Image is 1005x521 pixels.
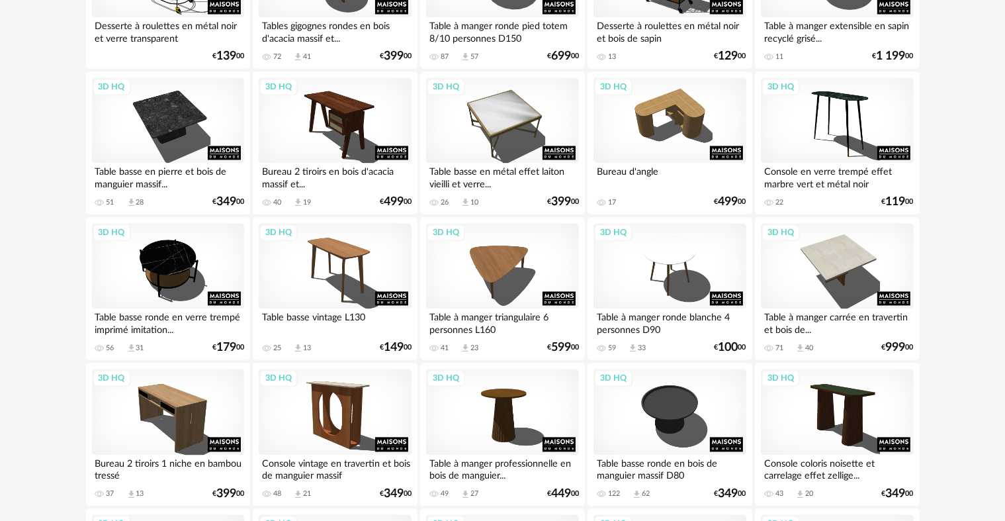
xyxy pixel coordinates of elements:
span: Download icon [632,490,642,500]
div: Desserte à roulettes en métal noir et bois de sapin [593,18,746,44]
div: Table à manger carrée en travertin et bois de... [761,309,913,336]
span: 119 [886,198,906,207]
div: 41 [303,53,311,62]
div: 3D HQ [762,224,800,242]
a: 3D HQ Table basse ronde en bois de manguier massif D80 122 Download icon 62 €34900 [588,363,752,506]
div: Bureau 2 tiroirs 1 niche en bambou tressé [92,455,244,482]
a: 3D HQ Bureau d'angle 17 €49900 [588,72,752,215]
div: € 00 [882,198,914,207]
div: 10 [470,199,478,208]
div: 19 [303,199,311,208]
div: 3D HQ [427,79,465,96]
div: 3D HQ [427,370,465,387]
span: Download icon [795,490,805,500]
div: 49 [441,490,449,499]
div: 3D HQ [594,79,633,96]
div: 23 [470,344,478,354]
div: € 00 [380,490,412,499]
span: Download icon [126,198,136,208]
div: 11 [775,53,783,62]
div: Desserte à roulettes en métal noir et verre transparent [92,18,244,44]
div: 41 [441,344,449,354]
div: Bureau d'angle [593,164,746,190]
div: € 00 [547,344,579,353]
div: Table à manger professionnelle en bois de manguier... [426,455,578,482]
span: 699 [551,52,571,62]
div: 51 [107,199,114,208]
div: 3D HQ [427,224,465,242]
span: Download icon [293,52,303,62]
div: 3D HQ [93,224,131,242]
span: Download icon [126,490,136,500]
div: Table à manger extensible en sapin recyclé grisé... [761,18,913,44]
div: € 00 [882,490,914,499]
div: Console vintage en travertin et bois de manguier massif [259,455,411,482]
span: 349 [886,490,906,499]
div: 59 [608,344,616,354]
div: 26 [441,199,449,208]
span: Download icon [293,344,303,354]
div: € 00 [380,52,412,62]
div: 3D HQ [93,370,131,387]
div: € 00 [380,344,412,353]
div: 3D HQ [93,79,131,96]
div: Table basse ronde en verre trempé imprimé imitation... [92,309,244,336]
div: Tables gigognes rondes en bois d'acacia massif et... [259,18,411,44]
div: 72 [273,53,281,62]
div: 3D HQ [594,370,633,387]
a: 3D HQ Console coloris noisette et carrelage effet zellige... 43 Download icon 20 €34900 [755,363,919,506]
span: Download icon [460,198,470,208]
span: Download icon [460,490,470,500]
div: Console en verre trempé effet marbre vert et métal noir [761,164,913,190]
div: 3D HQ [762,79,800,96]
div: 31 [136,344,144,354]
div: 43 [775,490,783,499]
a: 3D HQ Console vintage en travertin et bois de manguier massif 48 Download icon 21 €34900 [253,363,417,506]
div: € 00 [212,490,244,499]
div: € 00 [715,198,746,207]
div: 27 [470,490,478,499]
a: 3D HQ Table à manger ronde blanche 4 personnes D90 59 Download icon 33 €10000 [588,218,752,361]
div: € 00 [873,52,914,62]
span: Download icon [460,344,470,354]
a: 3D HQ Table basse en métal effet laiton vieilli et verre... 26 Download icon 10 €39900 [420,72,584,215]
span: 499 [384,198,404,207]
span: Download icon [293,198,303,208]
div: € 00 [380,198,412,207]
span: 399 [384,52,404,62]
a: 3D HQ Table à manger triangulaire 6 personnes L160 41 Download icon 23 €59900 [420,218,584,361]
span: 139 [216,52,236,62]
span: 599 [551,344,571,353]
a: 3D HQ Table basse en pierre et bois de manguier massif... 51 Download icon 28 €34900 [86,72,250,215]
div: 57 [470,53,478,62]
div: 13 [303,344,311,354]
span: 179 [216,344,236,353]
div: 56 [107,344,114,354]
div: 20 [805,490,813,499]
div: € 00 [715,52,746,62]
div: € 00 [547,52,579,62]
span: 399 [216,490,236,499]
div: 22 [775,199,783,208]
span: 1 199 [877,52,906,62]
a: 3D HQ Console en verre trempé effet marbre vert et métal noir 22 €11900 [755,72,919,215]
div: 3D HQ [259,224,298,242]
span: Download icon [795,344,805,354]
span: 349 [719,490,738,499]
span: 999 [886,344,906,353]
div: Table basse en métal effet laiton vieilli et verre... [426,164,578,190]
div: 3D HQ [762,370,800,387]
span: Download icon [293,490,303,500]
div: Table basse en pierre et bois de manguier massif... [92,164,244,190]
div: 62 [642,490,650,499]
div: 122 [608,490,620,499]
div: € 00 [715,344,746,353]
a: 3D HQ Bureau 2 tiroirs en bois d'acacia massif et... 40 Download icon 19 €49900 [253,72,417,215]
a: 3D HQ Table basse vintage L130 25 Download icon 13 €14900 [253,218,417,361]
div: Table basse ronde en bois de manguier massif D80 [593,455,746,482]
span: 449 [551,490,571,499]
div: 37 [107,490,114,499]
span: 149 [384,344,404,353]
div: 40 [805,344,813,354]
div: 13 [608,53,616,62]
